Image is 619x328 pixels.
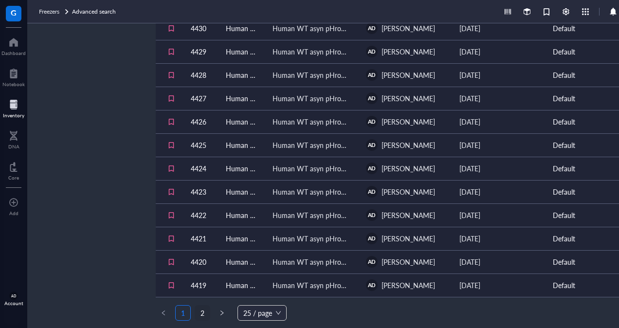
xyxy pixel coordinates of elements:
td: Human WT asyn pHrodo red monomer [218,63,265,87]
div: Human WT asyn pHrodo red monomer - 20 uL - [DATE] [273,46,350,57]
a: Core [8,159,19,181]
li: Next Page [214,305,230,321]
span: left [161,310,166,316]
span: [PERSON_NAME] [382,257,435,267]
td: 4430 [183,17,218,40]
span: AD [368,24,376,33]
a: DNA [8,128,19,149]
span: [PERSON_NAME] [382,187,435,197]
td: 4427 [183,87,218,110]
div: Human WT asyn pHrodo red monomer - 20 uL - [DATE] [273,233,350,244]
span: [PERSON_NAME] [382,164,435,173]
div: Dashboard [1,50,26,56]
span: right [219,310,225,316]
div: [DATE] [459,140,537,150]
div: Human WT asyn pHrodo red monomer - 20 uL - [DATE] [273,210,350,220]
div: Human WT asyn pHrodo red monomer - 20 uL - [DATE] [273,23,350,34]
a: Inventory [3,97,24,118]
a: Advanced search [72,7,118,17]
a: 1 [176,306,190,320]
div: [DATE] [459,210,537,220]
div: [DATE] [459,116,537,127]
a: Notebook [2,66,25,87]
span: [PERSON_NAME] [382,47,435,56]
span: AD [368,141,376,149]
span: G [11,6,17,18]
div: Add [9,210,18,216]
div: Human WT asyn pHrodo red monomer - 20 uL - [DATE] [273,93,350,104]
span: AD [368,71,376,79]
div: [DATE] [459,163,537,174]
div: Core [8,175,19,181]
span: AD [368,235,376,243]
span: AD [368,258,376,266]
td: Human WT asyn pHrodo red monomer [218,40,265,63]
span: [PERSON_NAME] [382,70,435,80]
span: AD [11,294,17,298]
td: 4428 [183,63,218,87]
a: Dashboard [1,35,26,56]
div: [DATE] [459,93,537,104]
button: left [156,305,171,321]
span: [PERSON_NAME] [382,210,435,220]
td: 4426 [183,110,218,133]
div: [DATE] [459,70,537,80]
div: [DATE] [459,23,537,34]
td: Human WT asyn pHrodo red monomer [218,157,265,180]
span: Freezers [39,7,59,16]
div: [DATE] [459,46,537,57]
td: Human WT asyn pHrodo red monomer [218,17,265,40]
td: Human WT asyn pHrodo red monomer [218,87,265,110]
div: Account [4,300,23,306]
li: 1 [175,305,191,321]
span: AD [368,281,376,290]
div: Notebook [2,81,25,87]
div: [DATE] [459,233,537,244]
div: Human WT asyn pHrodo red monomer - 20 uL - [DATE] [273,70,350,80]
td: 4423 [183,180,218,203]
td: Human WT asyn pHrodo red monomer [218,133,265,157]
div: Human WT asyn pHrodo red monomer - 20 uL - [DATE] [273,280,350,291]
span: 25 / page [243,306,281,320]
div: Inventory [3,112,24,118]
span: [PERSON_NAME] [382,93,435,103]
div: Human WT asyn pHrodo red monomer - 20 uL - [DATE] [273,116,350,127]
span: AD [368,94,376,103]
span: [PERSON_NAME] [382,280,435,290]
li: Previous Page [156,305,171,321]
div: Human WT asyn pHrodo red monomer - 20 uL - [DATE] [273,186,350,197]
a: 2 [195,306,210,320]
div: Human WT asyn pHrodo red monomer - 20 uL - [DATE] [273,163,350,174]
div: [DATE] [459,186,537,197]
div: Page Size [237,305,287,321]
div: [DATE] [459,256,537,267]
span: AD [368,118,376,126]
button: right [214,305,230,321]
span: AD [368,188,376,196]
a: Freezers [39,7,70,17]
div: Human WT asyn pHrodo red monomer - 20 uL - [DATE] [273,140,350,150]
span: AD [368,48,376,56]
td: Human WT asyn pHrodo red monomer [218,227,265,250]
span: [PERSON_NAME] [382,140,435,150]
td: Human WT asyn pHrodo red monomer [218,110,265,133]
div: Human WT asyn pHrodo red monomer - 20 uL - [DATE] [273,256,350,267]
span: [PERSON_NAME] [382,23,435,33]
td: Human WT asyn pHrodo red monomer [218,180,265,203]
div: DNA [8,144,19,149]
td: Human WT asyn pHrodo red monomer [218,203,265,227]
td: Human WT asyn pHrodo red monomer [218,273,265,297]
td: 4425 [183,133,218,157]
td: 4422 [183,203,218,227]
td: 4429 [183,40,218,63]
td: 4420 [183,250,218,273]
span: AD [368,211,376,219]
span: AD [368,164,376,173]
span: [PERSON_NAME] [382,117,435,127]
td: 4421 [183,227,218,250]
div: [DATE] [459,280,537,291]
td: 4424 [183,157,218,180]
span: [PERSON_NAME] [382,234,435,243]
td: 4419 [183,273,218,297]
